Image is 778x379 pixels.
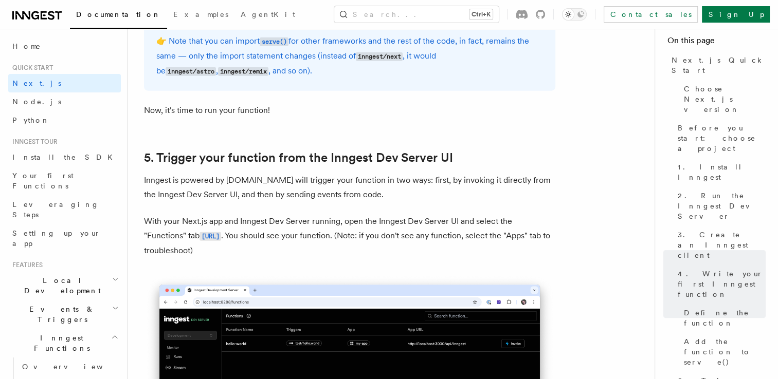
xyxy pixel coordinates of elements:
[218,67,268,76] code: inngest/remix
[674,186,766,225] a: 2. Run the Inngest Dev Server
[8,148,121,166] a: Install the SDK
[8,329,121,357] button: Inngest Functions
[8,111,121,129] a: Python
[260,37,288,46] code: serve()
[167,3,234,28] a: Examples
[70,3,167,29] a: Documentation
[702,6,770,23] a: Sign Up
[12,79,61,87] span: Next.js
[678,123,766,154] span: Before you start: choose a project
[12,200,99,219] span: Leveraging Steps
[12,41,41,51] span: Home
[672,55,766,75] span: Next.js Quick Start
[8,271,121,300] button: Local Development
[8,195,121,224] a: Leveraging Steps
[144,150,453,165] a: 5. Trigger your function from the Inngest Dev Server UI
[8,300,121,329] button: Events & Triggers
[234,3,301,28] a: AgentKit
[8,37,121,55] a: Home
[667,51,766,80] a: Next.js Quick Start
[8,275,112,296] span: Local Development
[12,116,50,124] span: Python
[356,52,403,61] code: inngest/next
[8,333,111,353] span: Inngest Functions
[12,153,119,161] span: Install the SDK
[678,191,766,221] span: 2. Run the Inngest Dev Server
[8,224,121,253] a: Setting up your app
[12,229,101,248] span: Setting up your app
[678,230,766,260] span: 3. Create an Inngest client
[200,231,221,240] a: [URL]
[200,232,221,241] code: [URL]
[144,103,555,118] p: Now, it's time to run your function!
[12,98,61,106] span: Node.js
[469,9,493,20] kbd: Ctrl+K
[144,173,555,202] p: Inngest is powered by [DOMAIN_NAME] will trigger your function in two ways: first, by invoking it...
[18,357,121,376] a: Overview
[173,10,228,18] span: Examples
[166,67,216,76] code: inngest/astro
[604,6,698,23] a: Contact sales
[680,80,766,119] a: Choose Next.js version
[684,84,766,115] span: Choose Next.js version
[674,225,766,264] a: 3. Create an Inngest client
[562,8,587,21] button: Toggle dark mode
[156,34,543,79] p: 👉 Note that you can import for other frameworks and the rest of the code, in fact, remains the sa...
[8,92,121,111] a: Node.js
[8,64,53,72] span: Quick start
[144,214,555,258] p: With your Next.js app and Inngest Dev Server running, open the Inngest Dev Server UI and select t...
[674,158,766,186] a: 1. Install Inngest
[678,162,766,182] span: 1. Install Inngest
[12,172,74,190] span: Your first Functions
[8,261,43,269] span: Features
[680,304,766,332] a: Define the function
[680,332,766,371] a: Add the function to serve()
[8,304,112,325] span: Events & Triggers
[241,10,295,18] span: AgentKit
[674,264,766,304] a: 4. Write your first Inngest function
[667,34,766,51] h4: On this page
[684,308,766,328] span: Define the function
[260,36,288,46] a: serve()
[8,74,121,92] a: Next.js
[22,363,128,371] span: Overview
[678,269,766,299] span: 4. Write your first Inngest function
[76,10,161,18] span: Documentation
[8,166,121,195] a: Your first Functions
[8,138,58,146] span: Inngest tour
[334,6,499,23] button: Search...Ctrl+K
[684,336,766,367] span: Add the function to serve()
[674,119,766,158] a: Before you start: choose a project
